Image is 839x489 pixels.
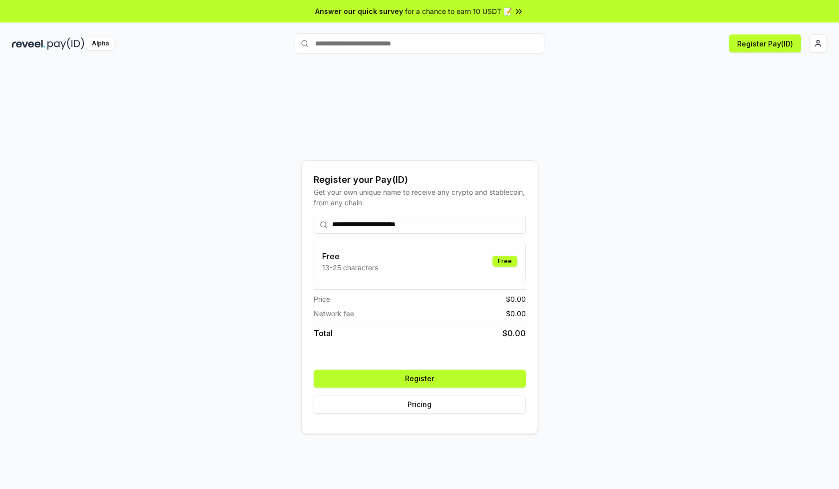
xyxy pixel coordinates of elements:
p: 13-25 characters [322,262,378,273]
span: for a chance to earn 10 USDT 📝 [405,6,512,16]
h3: Free [322,250,378,262]
span: $ 0.00 [502,327,526,339]
div: Register your Pay(ID) [314,173,526,187]
div: Free [492,256,517,267]
span: $ 0.00 [506,308,526,319]
div: Alpha [86,37,114,50]
span: $ 0.00 [506,294,526,304]
div: Get your own unique name to receive any crypto and stablecoin, from any chain [314,187,526,208]
button: Register Pay(ID) [729,34,801,52]
img: pay_id [47,37,84,50]
span: Answer our quick survey [315,6,403,16]
button: Register [314,370,526,388]
span: Price [314,294,330,304]
img: reveel_dark [12,37,45,50]
button: Pricing [314,396,526,414]
span: Network fee [314,308,354,319]
span: Total [314,327,333,339]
